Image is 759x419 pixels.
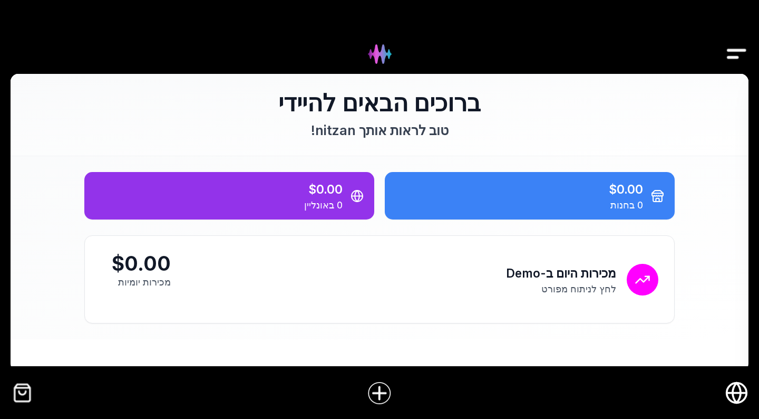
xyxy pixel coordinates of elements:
p: לחץ לניתוח מפורט [506,282,616,296]
button: Drawer [725,25,748,49]
span: טוב לראות אותך nitzan ! [311,122,449,138]
div: $0.00 [395,180,643,198]
h1: ברוכים הבאים להיידי [84,90,675,116]
div: 0 באונליין [95,198,343,212]
div: 0 בחנות [395,198,643,212]
a: הוסף פריט [359,373,400,414]
div: מכירות יומיות [101,275,171,289]
img: הוסף פריט [367,380,392,406]
div: $0.00 [101,252,171,275]
img: קופה [11,381,34,405]
div: $0.00 [95,180,343,198]
h2: מכירות היום ב-Demo [506,264,616,282]
img: Hydee Logo [359,34,400,74]
img: Drawer [725,34,748,74]
a: חנות אונליין [725,381,748,405]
